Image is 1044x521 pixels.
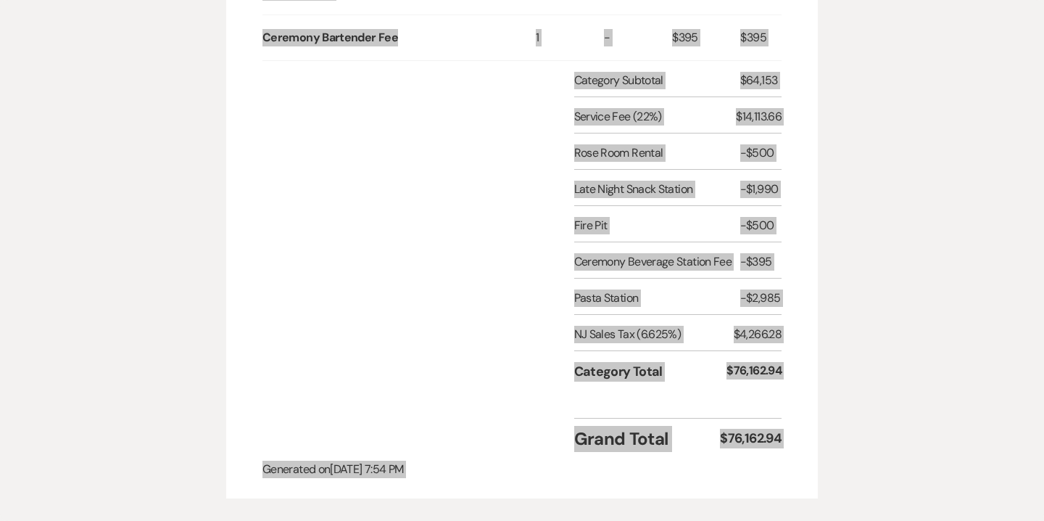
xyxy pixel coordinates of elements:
div: Service Fee (22%) [574,108,737,126]
div: $64,153 [740,72,782,89]
div: Category Total [574,362,727,382]
div: Ceremony Beverage Station Fee [574,253,740,271]
div: -$395 [740,253,782,271]
div: Fire Pit [574,217,740,234]
div: Category Subtotal [574,72,740,89]
div: Rose Room Rental [574,144,740,162]
div: $395 [672,15,740,60]
div: 1 [536,15,604,60]
div: -$2,985 [740,290,782,307]
div: -$500 [740,217,782,234]
div: -$1,990 [740,181,782,198]
div: NJ Sales Tax (6.625%) [574,326,734,343]
div: $4,266.28 [734,326,782,343]
div: Generated on [DATE] 7:54 PM [262,461,782,478]
div: Late Night Snack Station [574,181,740,198]
div: -$500 [740,144,782,162]
div: Pasta Station [574,290,740,307]
div: Grand Total [574,426,721,452]
div: $395 [740,15,782,60]
div: Ceremony Bartender Fee [262,29,398,46]
div: $76,162.94 [726,362,782,382]
div: $14,113.66 [736,108,782,126]
div: $76,162.94 [720,429,782,448]
div: - [604,15,672,60]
